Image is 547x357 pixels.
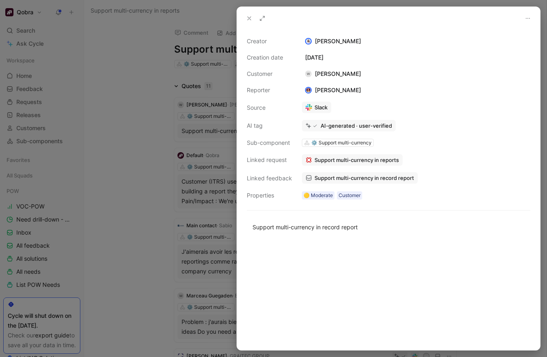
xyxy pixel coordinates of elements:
div: Reporter [247,85,292,95]
div: Support multi-currency in record report [252,223,525,231]
div: Customer [247,69,292,79]
div: 🟡 Moderate [303,191,333,200]
div: W [305,71,312,77]
img: avatar [306,39,311,44]
span: Support multi-currency in record report [314,174,414,182]
div: Creator [247,36,292,46]
div: [PERSON_NAME] [302,85,364,95]
span: Support multi-currency in reports [314,156,399,164]
div: AI-generated · user-verified [321,122,392,129]
div: Source [247,103,292,113]
button: 💢Support multi-currency in reports [302,154,403,166]
div: Sub-component [247,138,292,148]
a: Support multi-currency in record report [302,172,418,184]
div: Properties [247,191,292,200]
a: Slack [302,102,331,113]
div: [PERSON_NAME] [302,36,530,46]
div: [DATE] [302,53,530,62]
img: 💢 [306,157,312,163]
div: Linked feedback [247,173,292,183]
div: Creation date [247,53,292,62]
div: AI tag [247,121,292,131]
img: avatar [306,88,311,93]
div: Customer [339,191,361,200]
div: [PERSON_NAME] [302,69,364,79]
div: ⚙️ Support multi-currency [311,139,372,147]
div: Linked request [247,155,292,165]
